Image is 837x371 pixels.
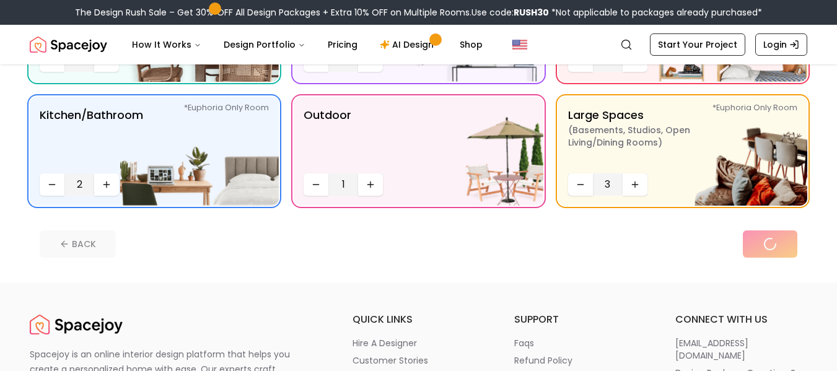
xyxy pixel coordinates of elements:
nav: Global [30,25,807,64]
div: The Design Rush Sale – Get 30% OFF All Design Packages + Extra 10% OFF on Multiple Rooms. [75,6,762,19]
a: faqs [514,337,646,349]
button: Increase quantity [358,173,383,196]
a: Login [755,33,807,56]
a: AI Design [370,32,447,57]
img: United States [512,37,527,52]
button: Decrease quantity [304,173,328,196]
p: customer stories [353,354,428,367]
span: Use code: [471,6,549,19]
p: Kitchen/Bathroom [40,107,143,168]
h6: support [514,312,646,327]
span: 1 [333,177,353,192]
a: Pricing [318,32,367,57]
a: Start Your Project [650,33,745,56]
nav: Main [122,32,493,57]
img: Large Spaces *Euphoria Only [649,97,807,206]
img: Spacejoy Logo [30,32,107,57]
a: Spacejoy [30,32,107,57]
button: Decrease quantity [568,173,593,196]
span: ( Basements, Studios, Open living/dining rooms ) [568,124,723,149]
button: How It Works [122,32,211,57]
img: Spacejoy Logo [30,312,123,337]
a: hire a designer [353,337,484,349]
button: Design Portfolio [214,32,315,57]
p: faqs [514,337,534,349]
b: RUSH30 [514,6,549,19]
p: hire a designer [353,337,417,349]
span: *Not applicable to packages already purchased* [549,6,762,19]
a: [EMAIL_ADDRESS][DOMAIN_NAME] [675,337,807,362]
a: Spacejoy [30,312,123,337]
h6: quick links [353,312,484,327]
button: Increase quantity [94,173,119,196]
img: Kitchen/Bathroom *Euphoria Only [120,97,279,206]
a: Shop [450,32,493,57]
button: Increase quantity [623,173,647,196]
span: 3 [598,177,618,192]
a: refund policy [514,354,646,367]
p: Outdoor [304,107,351,168]
p: refund policy [514,354,572,367]
span: 2 [69,177,89,192]
img: Outdoor [385,97,543,206]
p: Large Spaces [568,107,723,168]
a: customer stories [353,354,484,367]
button: Decrease quantity [40,173,64,196]
h6: connect with us [675,312,807,327]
